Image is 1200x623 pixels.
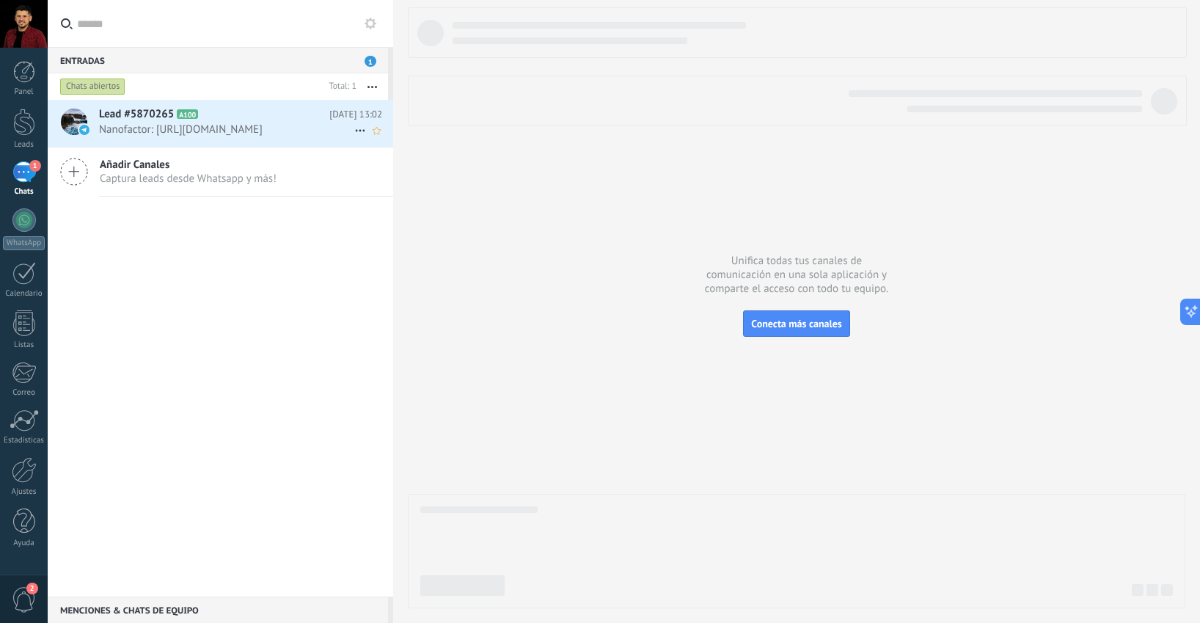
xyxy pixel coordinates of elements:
[3,436,45,445] div: Estadísticas
[99,123,354,136] span: Nanofactor: [URL][DOMAIN_NAME]
[751,317,841,330] span: Conecta más canales
[329,107,382,122] span: [DATE] 13:02
[99,107,174,122] span: Lead #5870265
[3,340,45,350] div: Listas
[100,158,277,172] span: Añadir Canales
[3,289,45,299] div: Calendario
[26,583,38,594] span: 2
[743,310,849,337] button: Conecta más canales
[60,78,125,95] div: Chats abiertos
[3,236,45,250] div: WhatsApp
[29,160,41,172] span: 1
[79,125,89,135] img: telegram-sm.svg
[3,140,45,150] div: Leads
[356,73,388,100] button: Más
[3,187,45,197] div: Chats
[365,56,376,67] span: 1
[3,487,45,497] div: Ajustes
[3,87,45,97] div: Panel
[48,597,388,623] div: Menciones & Chats de equipo
[323,79,356,94] div: Total: 1
[48,47,388,73] div: Entradas
[3,388,45,398] div: Correo
[177,109,198,119] span: A100
[100,172,277,186] span: Captura leads desde Whatsapp y más!
[48,100,393,147] a: Lead #5870265 A100 [DATE] 13:02 Nanofactor: [URL][DOMAIN_NAME]
[3,539,45,548] div: Ayuda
